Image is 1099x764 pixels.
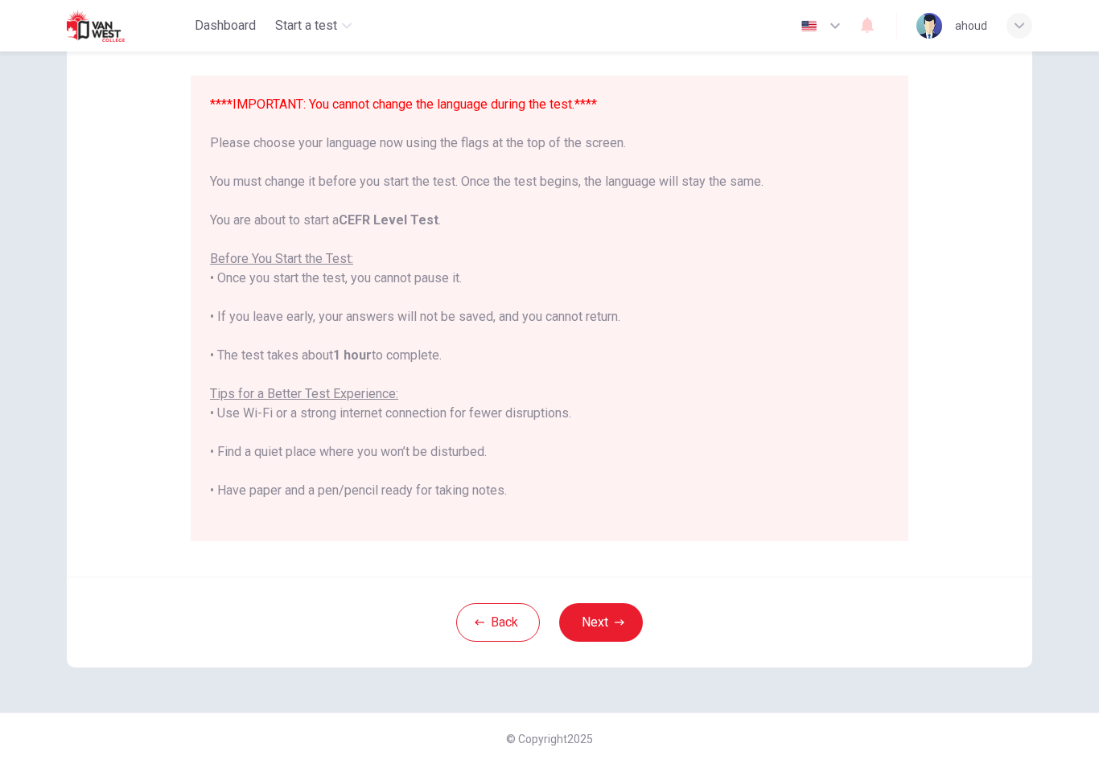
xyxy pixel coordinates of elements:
b: 1 hour [333,347,372,363]
button: Back [456,603,540,642]
span: Start a test [275,16,337,35]
button: Dashboard [188,11,262,40]
a: Van West logo [67,10,188,42]
div: Please choose your language now using the flags at the top of the screen. You must change it befo... [210,95,889,674]
img: Profile picture [916,13,942,39]
span: Dashboard [195,16,256,35]
b: CEFR Level Test [339,212,438,228]
button: Next [559,603,643,642]
img: en [799,20,819,32]
span: © Copyright 2025 [506,733,593,746]
font: ****IMPORTANT: You cannot change the language during the test.**** [210,97,597,112]
img: Van West logo [67,10,151,42]
button: Start a test [269,11,358,40]
u: Before You Start the Test: [210,251,353,266]
div: ahoud [955,16,987,35]
u: Tips for a Better Test Experience: [210,386,398,401]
